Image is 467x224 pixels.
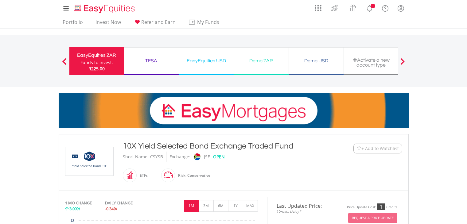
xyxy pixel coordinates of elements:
img: EasyEquities_Logo.png [73,4,137,14]
a: Notifications [362,2,377,14]
span: My Funds [188,18,228,26]
a: Home page [72,2,137,14]
a: AppsGrid [311,2,325,11]
span: Last Updated Price: [272,203,330,208]
a: FAQ's and Support [377,2,393,14]
div: Short Name: [123,152,149,162]
div: ETFs [137,168,148,183]
img: jse.png [193,153,200,160]
button: Request A Price Update [348,213,397,223]
div: OPEN [213,152,225,162]
button: MAX [243,200,258,212]
div: EasyEquities USD [183,56,230,65]
div: 1 MO CHANGE [65,200,92,206]
a: Vouchers [344,2,362,13]
div: Exchange: [169,152,190,162]
div: JSE [204,152,210,162]
div: TFSA [128,56,175,65]
img: grid-menu-icon.svg [315,5,321,11]
div: Demo ZAR [238,56,285,65]
div: Activate a new account type [348,57,395,68]
img: vouchers-v2.svg [348,3,358,13]
div: Funds to invest: [80,60,113,66]
span: 3.09% [69,206,80,211]
a: Invest Now [93,19,123,29]
button: 1Y [228,200,243,212]
button: 3M [199,200,214,212]
img: EQU.ZA.CSYSB.png [66,147,112,176]
text: 12 [70,219,74,222]
span: Refer and Earn [141,19,176,25]
div: 1 [377,203,385,210]
button: 1M [184,200,199,212]
img: Watchlist [357,146,361,151]
div: CSYSB [150,152,163,162]
img: thrive-v2.svg [329,3,340,13]
div: 10X Yield Selected Bond Exchange Traded Fund [123,141,316,152]
div: Risk: Conservative [175,168,210,183]
span: + Add to Watchlist [361,145,399,152]
div: Price Update Cost: [347,205,376,210]
a: My Profile [393,2,409,15]
a: Portfolio [60,19,85,29]
span: 15-min. Delay* [272,208,330,214]
span: R225.00 [88,66,105,71]
div: EasyEquities ZAR [73,51,120,60]
div: DAILY CHANGE [105,200,153,206]
img: EasyMortage Promotion Banner [59,93,409,128]
a: Refer and Earn [131,19,178,29]
button: 6M [213,200,228,212]
span: -0.34% [105,206,117,211]
div: Credits [386,205,397,210]
div: Demo USD [293,56,340,65]
button: Watchlist + Add to Watchlist [353,144,402,153]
